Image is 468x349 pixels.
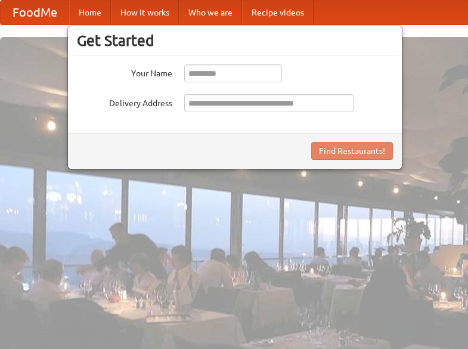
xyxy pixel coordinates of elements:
[1,1,69,24] a: FoodMe
[311,142,393,160] button: Find Restaurants!
[77,64,172,79] label: Your Name
[111,1,179,24] a: How it works
[77,32,393,50] h3: Get Started
[69,1,111,24] a: Home
[179,1,242,24] a: Who we are
[77,94,172,109] label: Delivery Address
[242,1,314,24] a: Recipe videos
